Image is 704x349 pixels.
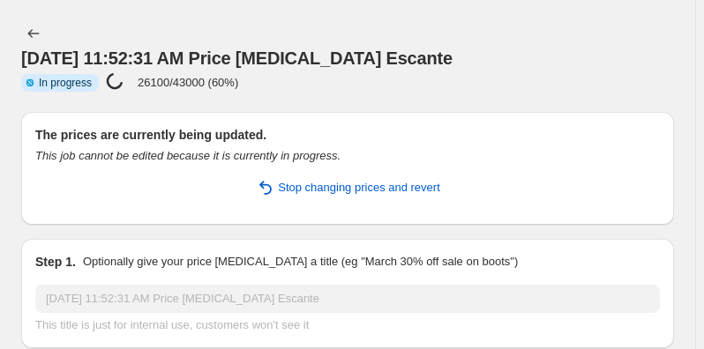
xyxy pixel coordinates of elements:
span: Stop changing prices and revert [278,179,440,197]
h2: The prices are currently being updated. [35,126,660,144]
input: 30% off holiday sale [35,285,660,313]
i: This job cannot be edited because it is currently in progress. [35,149,341,162]
button: Stop changing prices and revert [25,174,670,202]
span: [DATE] 11:52:31 AM Price [MEDICAL_DATA] Escante [21,48,453,68]
span: This title is just for internal use, customers won't see it [35,318,309,331]
span: In progress [39,76,92,90]
p: Optionally give your price [MEDICAL_DATA] a title (eg "March 30% off sale on boots") [83,253,518,271]
h2: Step 1. [35,253,76,271]
p: 26100/43000 (60%) [138,76,238,89]
button: Price change jobs [21,21,46,46]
